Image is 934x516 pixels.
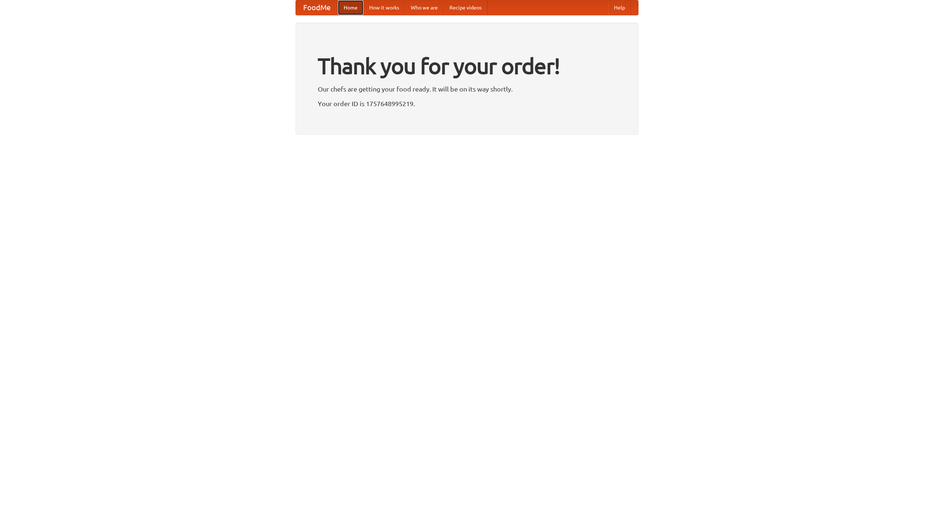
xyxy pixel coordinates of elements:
[338,0,363,15] a: Home
[405,0,444,15] a: Who we are
[608,0,631,15] a: Help
[318,84,616,94] p: Our chefs are getting your food ready. It will be on its way shortly.
[318,98,616,109] p: Your order ID is 1757648995219.
[318,49,616,84] h1: Thank you for your order!
[363,0,405,15] a: How it works
[296,0,338,15] a: FoodMe
[444,0,487,15] a: Recipe videos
